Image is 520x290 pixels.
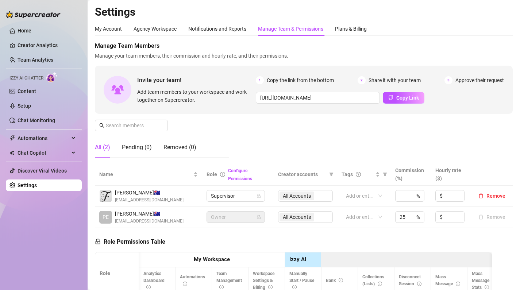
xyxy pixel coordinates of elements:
[431,163,471,186] th: Hourly rate ($)
[396,95,419,101] span: Copy Link
[328,169,335,180] span: filter
[258,25,323,33] div: Manage Team & Permissions
[103,213,109,221] span: PE
[143,271,165,290] span: Analytics Dashboard
[207,171,217,177] span: Role
[211,212,261,223] span: Owner
[219,285,224,289] span: info-circle
[9,75,43,82] span: Izzy AI Chatter
[115,189,184,197] span: [PERSON_NAME] 🇦🇺
[137,88,253,104] span: Add team members to your workspace and work together on Supercreator.
[278,170,326,178] span: Creator accounts
[6,11,61,18] img: logo-BBDzfeDw.svg
[329,172,334,177] span: filter
[100,190,112,202] img: Faith Rogers
[485,285,489,289] span: info-circle
[475,192,508,200] button: Remove
[326,278,343,283] span: Bank
[253,271,274,290] span: Workspace Settings & Billing
[417,282,421,286] span: info-circle
[472,271,489,290] span: Mass Message Stats
[335,25,367,33] div: Plans & Billing
[99,170,192,178] span: Name
[455,76,504,84] span: Approve their request
[495,265,513,283] iframe: Intercom live chat
[18,132,69,144] span: Automations
[95,52,513,60] span: Manage your team members, their commission and hourly rate, and their permissions.
[18,57,53,63] a: Team Analytics
[180,274,205,286] span: Automations
[9,135,15,141] span: thunderbolt
[292,285,297,289] span: info-circle
[435,274,460,286] span: Mass Message
[211,190,261,201] span: Supervisor
[289,271,314,290] span: Manually Start / Pause
[289,256,306,263] strong: Izzy AI
[137,76,256,85] span: Invite your team!
[391,163,431,186] th: Commission (%)
[18,28,31,34] a: Home
[122,143,152,152] div: Pending (0)
[444,76,452,84] span: 3
[383,172,387,177] span: filter
[146,285,151,289] span: info-circle
[268,285,273,289] span: info-circle
[257,194,261,198] span: lock
[183,282,187,286] span: info-circle
[95,163,202,186] th: Name
[486,193,505,199] span: Remove
[18,39,76,51] a: Creator Analytics
[95,25,122,33] div: My Account
[362,274,384,286] span: Collections (Lists)
[95,42,513,50] span: Manage Team Members
[188,25,246,33] div: Notifications and Reports
[475,213,508,221] button: Remove
[478,193,484,198] span: delete
[342,170,353,178] span: Tags
[95,239,101,244] span: lock
[18,147,69,159] span: Chat Copilot
[358,76,366,84] span: 2
[115,218,184,225] span: [EMAIL_ADDRESS][DOMAIN_NAME]
[95,237,165,246] h5: Role Permissions Table
[257,215,261,219] span: lock
[383,92,424,104] button: Copy Link
[369,76,421,84] span: Share it with your team
[378,282,382,286] span: info-circle
[9,150,14,155] img: Chat Copilot
[18,182,37,188] a: Settings
[46,72,58,82] img: AI Chatter
[115,197,184,204] span: [EMAIL_ADDRESS][DOMAIN_NAME]
[194,256,230,263] strong: My Workspace
[18,117,55,123] a: Chat Monitoring
[220,172,225,177] span: info-circle
[115,210,184,218] span: [PERSON_NAME] 🇦🇺
[95,5,513,19] h2: Settings
[228,168,252,181] a: Configure Permissions
[256,76,264,84] span: 1
[163,143,196,152] div: Removed (0)
[381,169,389,180] span: filter
[134,25,177,33] div: Agency Workspace
[106,121,158,129] input: Search members
[216,271,242,290] span: Team Management
[99,123,104,128] span: search
[18,103,31,109] a: Setup
[399,274,421,286] span: Disconnect Session
[456,282,460,286] span: info-circle
[267,76,334,84] span: Copy the link from the bottom
[18,88,36,94] a: Content
[388,95,393,100] span: copy
[356,172,361,177] span: question-circle
[18,168,67,174] a: Discover Viral Videos
[339,278,343,282] span: info-circle
[95,143,110,152] div: All (2)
